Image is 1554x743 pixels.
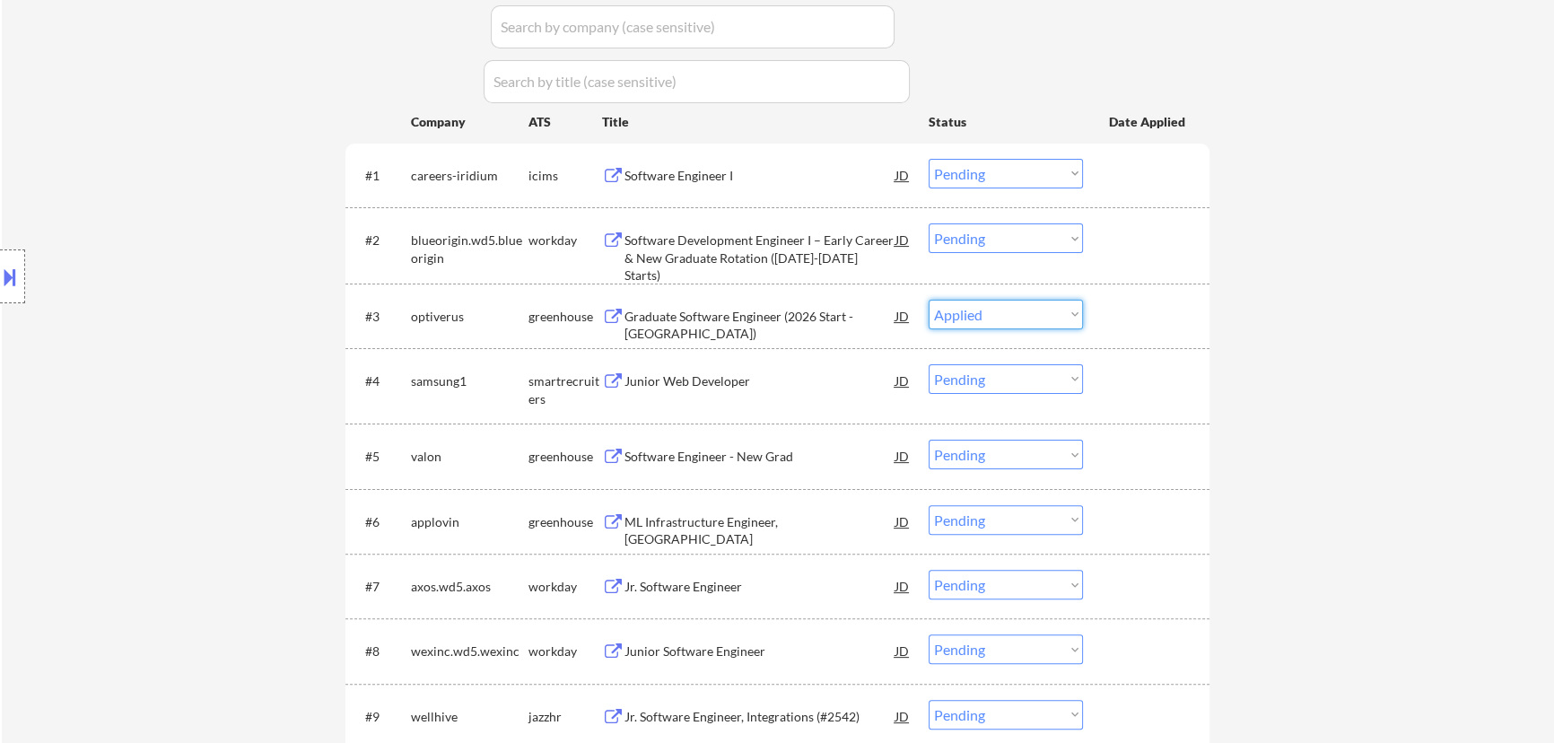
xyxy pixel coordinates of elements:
div: Status [929,105,1083,137]
div: valon [411,448,528,466]
div: #9 [365,708,397,726]
div: wellhive [411,708,528,726]
div: #3 [365,308,397,326]
div: JD [894,634,912,667]
div: #8 [365,642,397,660]
div: workday [528,232,602,249]
div: ML Infrastructure Engineer, [GEOGRAPHIC_DATA] [624,513,895,548]
div: blueorigin.wd5.blueorigin [411,232,528,267]
div: wexinc.wd5.wexinc [411,642,528,660]
div: Date Applied [1109,113,1188,131]
div: Software Engineer I [624,167,895,185]
div: #2 [365,232,397,249]
div: Jr. Software Engineer, Integrations (#2542) [624,708,895,726]
div: JD [894,570,912,602]
div: greenhouse [528,448,602,466]
div: jazzhr [528,708,602,726]
div: careers-iridium [411,167,528,185]
div: JD [894,300,912,332]
div: #4 [365,372,397,390]
div: JD [894,440,912,472]
div: Software Development Engineer I – Early Career & New Graduate Rotation ([DATE]-[DATE] Starts) [624,232,895,284]
div: JD [894,364,912,397]
div: smartrecruiters [528,372,602,407]
div: Company [411,113,528,131]
div: ATS [528,113,602,131]
div: Title [602,113,912,131]
div: Graduate Software Engineer (2026 Start - [GEOGRAPHIC_DATA]) [624,308,895,343]
div: greenhouse [528,308,602,326]
div: Junior Web Developer [624,372,895,390]
div: greenhouse [528,513,602,531]
div: icims [528,167,602,185]
div: #7 [365,578,397,596]
div: applovin [411,513,528,531]
div: Jr. Software Engineer [624,578,895,596]
div: JD [894,223,912,256]
div: #5 [365,448,397,466]
div: JD [894,700,912,732]
div: #6 [365,513,397,531]
div: #1 [365,167,397,185]
div: samsung1 [411,372,528,390]
input: Search by company (case sensitive) [491,5,895,48]
div: workday [528,642,602,660]
div: JD [894,505,912,538]
div: Software Engineer - New Grad [624,448,895,466]
div: axos.wd5.axos [411,578,528,596]
div: Junior Software Engineer [624,642,895,660]
div: workday [528,578,602,596]
div: JD [894,159,912,191]
input: Search by title (case sensitive) [484,60,910,103]
div: optiverus [411,308,528,326]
